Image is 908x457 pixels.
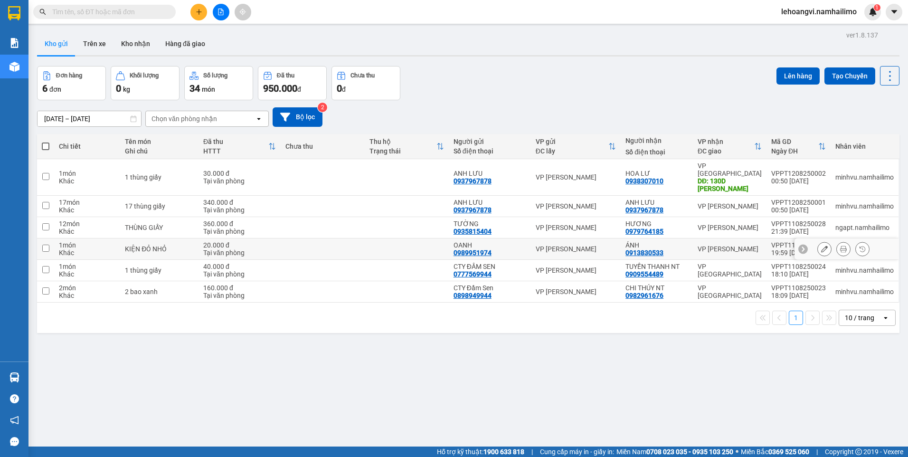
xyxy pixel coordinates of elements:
div: 17 thùng giấy [125,202,194,210]
div: 21:39 [DATE] [771,228,826,235]
span: Miền Nam [616,447,733,457]
div: Đơn hàng [56,72,82,79]
span: đ [342,86,346,93]
button: Hàng đã giao [158,32,213,55]
span: Hỗ trợ kỹ thuật: [437,447,524,457]
div: 10 / trang [845,313,874,323]
button: aim [235,4,251,20]
div: VP [GEOGRAPHIC_DATA] [698,284,762,299]
img: warehouse-icon [9,62,19,72]
div: 0938307010 [625,177,663,185]
div: 18:09 [DATE] [771,292,826,299]
div: 1 thùng giấy [125,173,194,181]
div: 2 bao xanh [125,288,194,295]
div: 0982961676 [625,292,663,299]
div: Tên món [125,138,194,145]
div: HƯƠNG [625,220,688,228]
div: ANH LƯU [454,199,526,206]
button: Trên xe [76,32,113,55]
span: 34 [189,83,200,94]
div: minhvu.namhailimo [835,288,894,295]
span: lehoangvi.namhailimo [774,6,864,18]
span: 1 [875,4,879,11]
div: ANH LƯU [625,199,688,206]
div: HTTT [203,147,268,155]
img: warehouse-icon [9,372,19,382]
div: 40.000 đ [203,263,276,270]
button: file-add [213,4,229,20]
span: đ [297,86,301,93]
button: Khối lượng0kg [111,66,180,100]
div: VP [PERSON_NAME] [536,245,616,253]
div: Thu hộ [369,138,436,145]
div: 0913830533 [625,249,663,257]
div: minhvu.namhailimo [835,267,894,274]
div: DĐ: 130D nguyễn đình chiểu [698,177,762,192]
div: Mã GD [771,138,818,145]
div: Chọn văn phòng nhận [151,114,217,124]
div: THÙNG GIẤY [125,224,194,231]
div: Khác [59,228,115,235]
span: món [202,86,215,93]
div: VP nhận [698,138,754,145]
span: | [816,447,818,457]
div: VP [PERSON_NAME] [536,224,616,231]
sup: 2 [318,103,327,112]
div: Ngày ĐH [771,147,818,155]
div: VP [PERSON_NAME] [536,173,616,181]
span: đơn [49,86,61,93]
div: CHI THÚY NT [625,284,688,292]
button: Đã thu950.000đ [258,66,327,100]
div: VP [GEOGRAPHIC_DATA] [698,162,762,177]
div: KIỆN ĐỎ NHỎ [125,245,194,253]
div: Số điện thoại [625,148,688,156]
div: ĐC giao [698,147,754,155]
div: Khác [59,270,115,278]
div: Khác [59,292,115,299]
th: Toggle SortBy [693,134,766,159]
div: Khác [59,177,115,185]
div: 30.000 đ [203,170,276,177]
div: Số lượng [203,72,227,79]
div: Đã thu [203,138,268,145]
div: Khối lượng [130,72,159,79]
div: 360.000 đ [203,220,276,228]
input: Tìm tên, số ĐT hoặc mã đơn [52,7,164,17]
div: HOA LƯ [625,170,688,177]
div: 18:10 [DATE] [771,270,826,278]
th: Toggle SortBy [531,134,621,159]
div: Khác [59,206,115,214]
span: aim [239,9,246,15]
button: Kho nhận [113,32,158,55]
div: VP [PERSON_NAME] [536,267,616,274]
div: Đã thu [277,72,294,79]
div: 0909554489 [625,270,663,278]
div: VPPT1108250023 [771,284,826,292]
div: VPPT1208250002 [771,170,826,177]
span: 0 [116,83,121,94]
div: VPPT1108250027 [771,241,826,249]
div: Người gửi [454,138,526,145]
div: Người nhận [625,137,688,144]
div: VPPT1108250024 [771,263,826,270]
div: 0777569944 [454,270,492,278]
span: caret-down [890,8,899,16]
div: Tại văn phòng [203,206,276,214]
div: TƯỜNG [454,220,526,228]
div: 1 món [59,170,115,177]
div: Khác [59,249,115,257]
button: 1 [789,311,803,325]
img: logo-vxr [8,6,20,20]
div: 0937967878 [454,206,492,214]
div: CTY ĐẦM SEN [454,263,526,270]
div: 20.000 đ [203,241,276,249]
div: minhvu.namhailimo [835,202,894,210]
div: VP [GEOGRAPHIC_DATA] [698,263,762,278]
div: Tại văn phòng [203,177,276,185]
button: Lên hàng [776,67,820,85]
span: question-circle [10,394,19,403]
input: Select a date range. [38,111,141,126]
span: Cung cấp máy in - giấy in: [540,447,614,457]
div: ĐC lấy [536,147,609,155]
div: 1 thùng giấy [125,267,194,274]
